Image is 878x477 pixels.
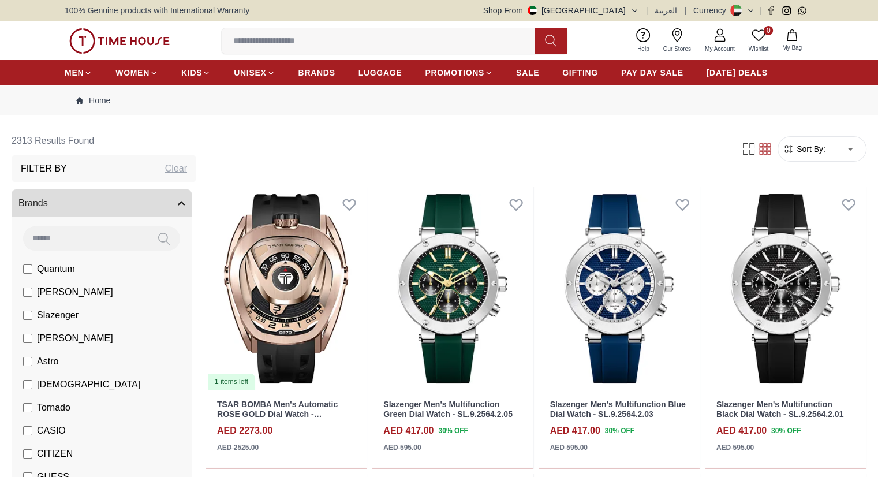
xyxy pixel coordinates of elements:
span: My Account [700,44,739,53]
a: MEN [65,62,92,83]
div: 1 items left [208,374,255,390]
input: [DEMOGRAPHIC_DATA] [23,380,32,389]
button: العربية [655,5,677,16]
span: CITIZEN [37,447,73,461]
input: CASIO [23,426,32,435]
input: Tornado [23,403,32,412]
img: ... [69,28,170,54]
button: Shop From[GEOGRAPHIC_DATA] [483,5,639,16]
div: AED 595.00 [550,442,588,453]
h3: Filter By [21,162,67,176]
a: Home [76,95,110,106]
input: CITIZEN [23,449,32,459]
span: GIFTING [562,67,598,79]
button: My Bag [775,27,809,54]
button: Sort By: [783,143,825,155]
span: [PERSON_NAME] [37,331,113,345]
div: AED 595.00 [716,442,754,453]
input: [PERSON_NAME] [23,288,32,297]
span: SALE [516,67,539,79]
input: Slazenger [23,311,32,320]
nav: Breadcrumb [65,85,813,115]
span: [PERSON_NAME] [37,285,113,299]
a: LUGGAGE [358,62,402,83]
span: Help [633,44,654,53]
a: TSAR BOMBA Men's Automatic ROSE GOLD Dial Watch - TB8213ASET-07 [217,400,338,428]
span: [DEMOGRAPHIC_DATA] [37,378,140,392]
a: TSAR BOMBA Men's Automatic ROSE GOLD Dial Watch - TB8213ASET-071 items left [206,187,367,390]
a: KIDS [181,62,211,83]
a: PAY DAY SALE [621,62,683,83]
span: 30 % OFF [771,426,801,436]
div: Currency [693,5,731,16]
h6: 2313 Results Found [12,127,196,155]
span: Tornado [37,401,70,415]
span: PAY DAY SALE [621,67,683,79]
span: 30 % OFF [605,426,634,436]
img: Slazenger Men's Multifunction Green Dial Watch - SL.9.2564.2.05 [372,187,533,390]
span: LUGGAGE [358,67,402,79]
a: Facebook [767,6,775,15]
a: PROMOTIONS [425,62,493,83]
span: UNISEX [234,67,266,79]
a: Whatsapp [798,6,806,15]
span: | [760,5,762,16]
h4: AED 417.00 [550,424,600,438]
span: Brands [18,196,48,210]
a: UNISEX [234,62,275,83]
span: | [684,5,686,16]
span: PROMOTIONS [425,67,484,79]
span: 30 % OFF [438,426,468,436]
a: GIFTING [562,62,598,83]
a: WOMEN [115,62,158,83]
a: Our Stores [656,26,698,55]
a: SALE [516,62,539,83]
a: Slazenger Men's Multifunction Black Dial Watch - SL.9.2564.2.01 [716,400,843,419]
div: AED 595.00 [383,442,421,453]
span: | [646,5,648,16]
span: CASIO [37,424,66,438]
span: Slazenger [37,308,79,322]
a: Instagram [782,6,791,15]
a: Slazenger Men's Multifunction Blue Dial Watch - SL.9.2564.2.03 [550,400,686,419]
span: BRANDS [298,67,335,79]
div: Clear [165,162,187,176]
span: Astro [37,355,58,368]
img: United Arab Emirates [528,6,537,15]
span: 100% Genuine products with International Warranty [65,5,249,16]
div: AED 2525.00 [217,442,259,453]
a: [DATE] DEALS [707,62,768,83]
input: [PERSON_NAME] [23,334,32,343]
a: Slazenger Men's Multifunction Green Dial Watch - SL.9.2564.2.05 [383,400,513,419]
img: Slazenger Men's Multifunction Blue Dial Watch - SL.9.2564.2.03 [539,187,700,390]
span: My Bag [778,43,806,52]
a: BRANDS [298,62,335,83]
h4: AED 417.00 [716,424,767,438]
span: [DATE] DEALS [707,67,768,79]
button: Brands [12,189,192,217]
span: Wishlist [744,44,773,53]
input: Quantum [23,264,32,274]
a: Help [630,26,656,55]
h4: AED 417.00 [383,424,434,438]
span: Quantum [37,262,75,276]
span: KIDS [181,67,202,79]
input: Astro [23,357,32,366]
span: 0 [764,26,773,35]
span: Sort By: [794,143,825,155]
a: 0Wishlist [742,26,775,55]
span: WOMEN [115,67,150,79]
span: Our Stores [659,44,696,53]
img: TSAR BOMBA Men's Automatic ROSE GOLD Dial Watch - TB8213ASET-07 [206,187,367,390]
img: Slazenger Men's Multifunction Black Dial Watch - SL.9.2564.2.01 [705,187,866,390]
h4: AED 2273.00 [217,424,272,438]
span: MEN [65,67,84,79]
